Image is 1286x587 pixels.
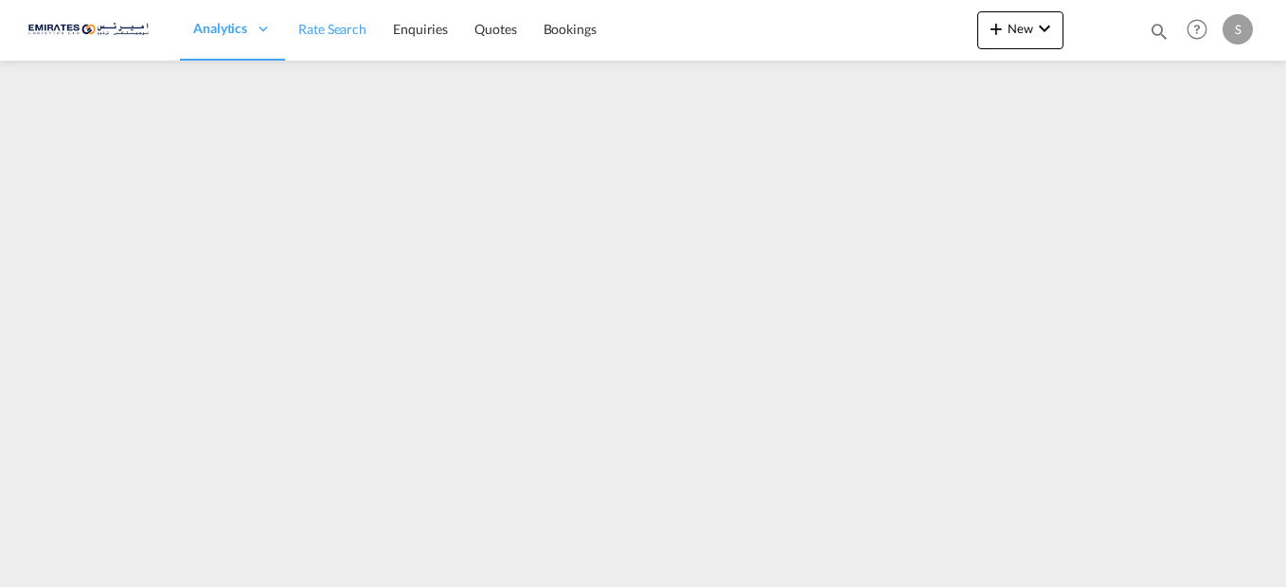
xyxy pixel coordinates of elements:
[977,11,1063,49] button: icon-plus 400-fgNewicon-chevron-down
[1149,21,1170,49] div: icon-magnify
[1033,17,1056,40] md-icon: icon-chevron-down
[1223,14,1253,44] div: S
[1181,13,1223,47] div: Help
[193,19,247,38] span: Analytics
[28,9,156,51] img: c67187802a5a11ec94275b5db69a26e6.png
[393,21,448,37] span: Enquiries
[544,21,597,37] span: Bookings
[474,21,516,37] span: Quotes
[1181,13,1213,45] span: Help
[985,21,1056,36] span: New
[1149,21,1170,42] md-icon: icon-magnify
[985,17,1008,40] md-icon: icon-plus 400-fg
[298,21,366,37] span: Rate Search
